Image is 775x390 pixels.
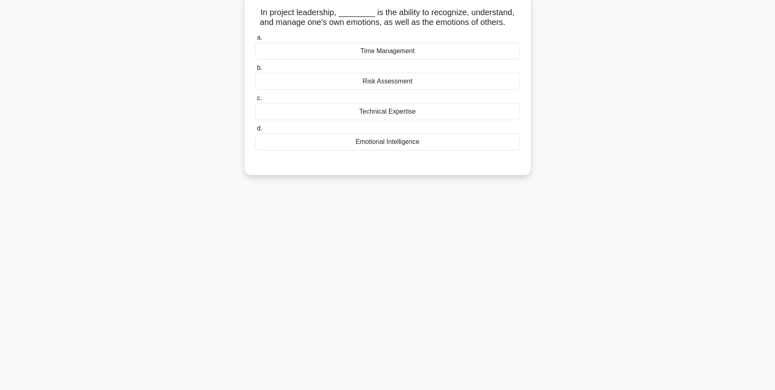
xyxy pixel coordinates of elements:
h5: In project leadership, ________ is the ability to recognize, understand, and manage one's own emo... [255,7,521,28]
span: a. [257,34,262,41]
div: Risk Assessment [255,73,520,90]
span: d. [257,125,262,132]
div: Time Management [255,43,520,60]
span: b. [257,64,262,71]
div: Technical Expertise [255,103,520,120]
span: c. [257,94,262,101]
div: Emotional Intelligence [255,133,520,150]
